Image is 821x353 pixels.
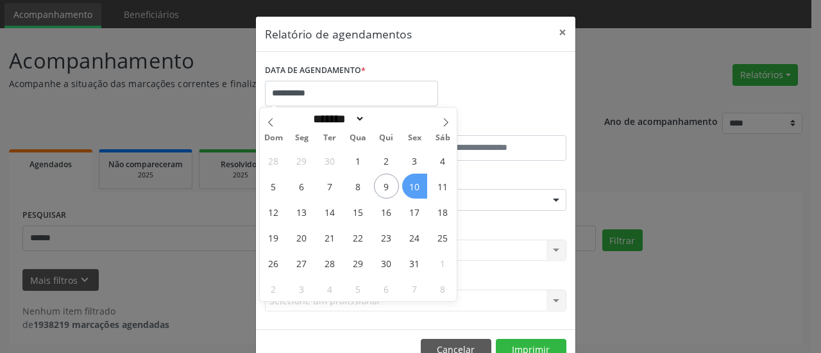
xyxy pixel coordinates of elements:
label: ATÉ [419,115,566,135]
span: Outubro 3, 2025 [402,148,427,173]
span: Outubro 13, 2025 [289,199,314,224]
span: Outubro 26, 2025 [261,250,286,275]
span: Outubro 16, 2025 [374,199,399,224]
span: Outubro 22, 2025 [346,225,371,250]
span: Outubro 5, 2025 [261,174,286,199]
span: Novembro 7, 2025 [402,276,427,301]
span: Dom [260,134,288,142]
span: Novembro 4, 2025 [317,276,343,301]
span: Qua [344,134,372,142]
span: Outubro 21, 2025 [317,225,343,250]
span: Setembro 30, 2025 [317,148,343,173]
span: Setembro 28, 2025 [261,148,286,173]
span: Outubro 9, 2025 [374,174,399,199]
span: Outubro 17, 2025 [402,199,427,224]
span: Seg [287,134,316,142]
span: Novembro 3, 2025 [289,276,314,301]
span: Outubro 15, 2025 [346,199,371,224]
span: Outubro 31, 2025 [402,250,427,275]
span: Outubro 12, 2025 [261,199,286,224]
button: Close [550,17,575,48]
span: Outubro 11, 2025 [430,174,455,199]
span: Outubro 4, 2025 [430,148,455,173]
span: Outubro 14, 2025 [317,199,343,224]
span: Qui [372,134,400,142]
span: Novembro 2, 2025 [261,276,286,301]
select: Month [309,112,366,126]
span: Setembro 29, 2025 [289,148,314,173]
span: Outubro 18, 2025 [430,199,455,224]
span: Novembro 8, 2025 [430,276,455,301]
span: Outubro 27, 2025 [289,250,314,275]
span: Outubro 29, 2025 [346,250,371,275]
span: Sex [400,134,428,142]
span: Outubro 28, 2025 [317,250,343,275]
span: Outubro 7, 2025 [317,174,343,199]
span: Ter [316,134,344,142]
span: Novembro 5, 2025 [346,276,371,301]
h5: Relatório de agendamentos [265,26,412,42]
span: Outubro 10, 2025 [402,174,427,199]
span: Outubro 19, 2025 [261,225,286,250]
span: Novembro 1, 2025 [430,250,455,275]
span: Outubro 6, 2025 [289,174,314,199]
span: Outubro 24, 2025 [402,225,427,250]
span: Outubro 8, 2025 [346,174,371,199]
span: Outubro 2, 2025 [374,148,399,173]
span: Outubro 23, 2025 [374,225,399,250]
span: Novembro 6, 2025 [374,276,399,301]
input: Year [365,112,407,126]
span: Outubro 25, 2025 [430,225,455,250]
span: Sáb [428,134,457,142]
span: Outubro 1, 2025 [346,148,371,173]
span: Outubro 30, 2025 [374,250,399,275]
label: DATA DE AGENDAMENTO [265,61,366,81]
span: Outubro 20, 2025 [289,225,314,250]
